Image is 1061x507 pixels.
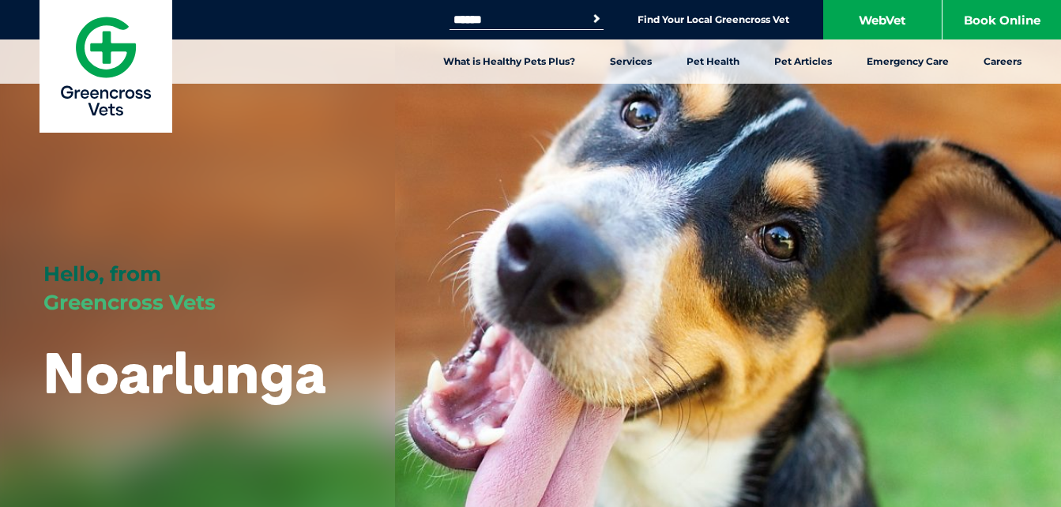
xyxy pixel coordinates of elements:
[589,11,604,27] button: Search
[757,39,849,84] a: Pet Articles
[669,39,757,84] a: Pet Health
[43,341,326,404] h1: Noarlunga
[593,39,669,84] a: Services
[849,39,966,84] a: Emergency Care
[43,261,161,287] span: Hello, from
[638,13,789,26] a: Find Your Local Greencross Vet
[43,290,216,315] span: Greencross Vets
[966,39,1039,84] a: Careers
[426,39,593,84] a: What is Healthy Pets Plus?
